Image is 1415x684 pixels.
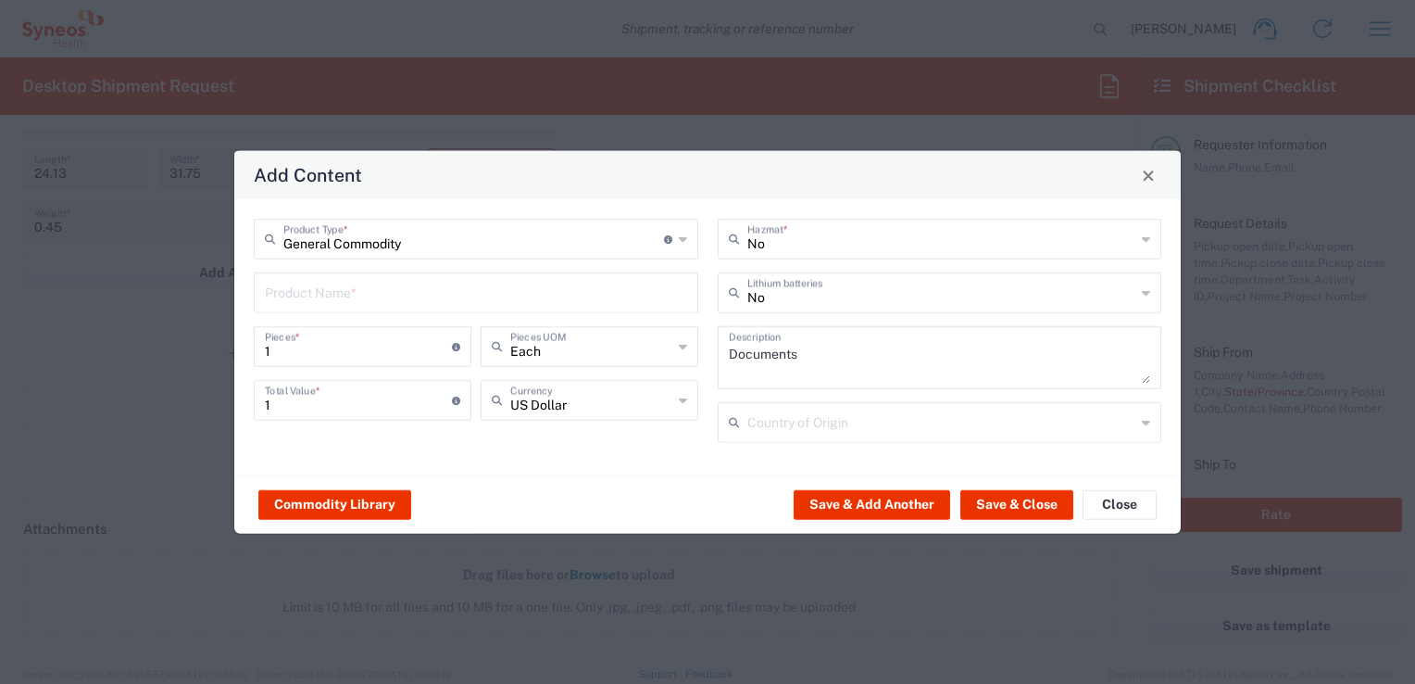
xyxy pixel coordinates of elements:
h4: Add Content [254,161,362,188]
button: Commodity Library [258,489,411,519]
button: Save & Close [960,489,1073,519]
button: Save & Add Another [794,489,950,519]
button: Close [1083,489,1157,519]
button: Close [1135,162,1161,188]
